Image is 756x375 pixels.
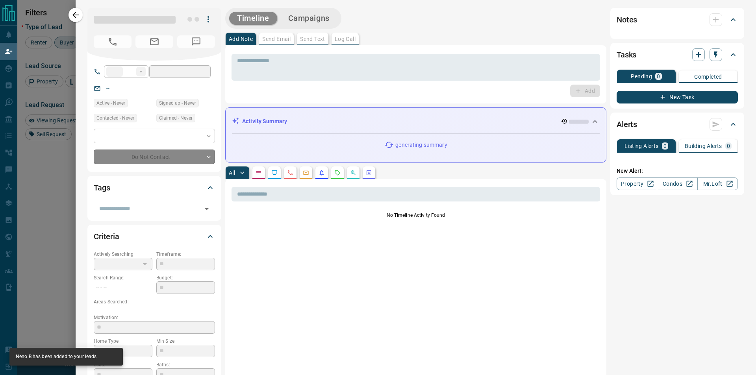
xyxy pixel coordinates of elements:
[94,227,215,246] div: Criteria
[94,298,215,305] p: Areas Searched:
[156,274,215,281] p: Budget:
[624,143,659,149] p: Listing Alerts
[319,170,325,176] svg: Listing Alerts
[96,99,125,107] span: Active - Never
[727,143,730,149] p: 0
[94,230,119,243] h2: Criteria
[94,35,132,48] span: No Number
[350,170,356,176] svg: Opportunities
[16,350,97,363] div: Neno B has been added to your leads
[232,114,600,129] div: Activity Summary
[96,114,134,122] span: Contacted - Never
[94,361,152,368] p: Beds:
[663,143,667,149] p: 0
[94,178,215,197] div: Tags
[94,281,152,294] p: -- - --
[229,170,235,175] p: All
[617,10,738,29] div: Notes
[159,99,196,107] span: Signed up - Never
[177,35,215,48] span: No Number
[334,170,341,176] svg: Requests
[657,74,660,79] p: 0
[287,170,293,176] svg: Calls
[617,115,738,134] div: Alerts
[697,177,738,190] a: Mr.Loft
[617,177,657,190] a: Property
[159,114,193,122] span: Claimed - Never
[694,74,722,79] p: Completed
[135,35,173,48] span: No Email
[631,74,652,79] p: Pending
[271,170,278,176] svg: Lead Browsing Activity
[617,118,637,131] h2: Alerts
[156,251,215,258] p: Timeframe:
[617,91,738,103] button: New Task
[106,85,109,91] a: --
[156,338,215,345] p: Min Size:
[229,12,277,25] button: Timeline
[94,338,152,345] p: Home Type:
[94,251,152,258] p: Actively Searching:
[232,212,600,219] p: No Timeline Activity Found
[366,170,372,176] svg: Agent Actions
[657,177,697,190] a: Condos
[256,170,262,176] svg: Notes
[156,361,215,368] p: Baths:
[303,170,309,176] svg: Emails
[94,314,215,321] p: Motivation:
[685,143,722,149] p: Building Alerts
[94,274,152,281] p: Search Range:
[94,150,215,164] div: Do Not Contact
[242,117,287,126] p: Activity Summary
[617,48,636,61] h2: Tasks
[94,181,110,194] h2: Tags
[280,12,337,25] button: Campaigns
[617,13,637,26] h2: Notes
[617,167,738,175] p: New Alert:
[395,141,447,149] p: generating summary
[229,36,253,42] p: Add Note
[617,45,738,64] div: Tasks
[201,203,212,214] button: Open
